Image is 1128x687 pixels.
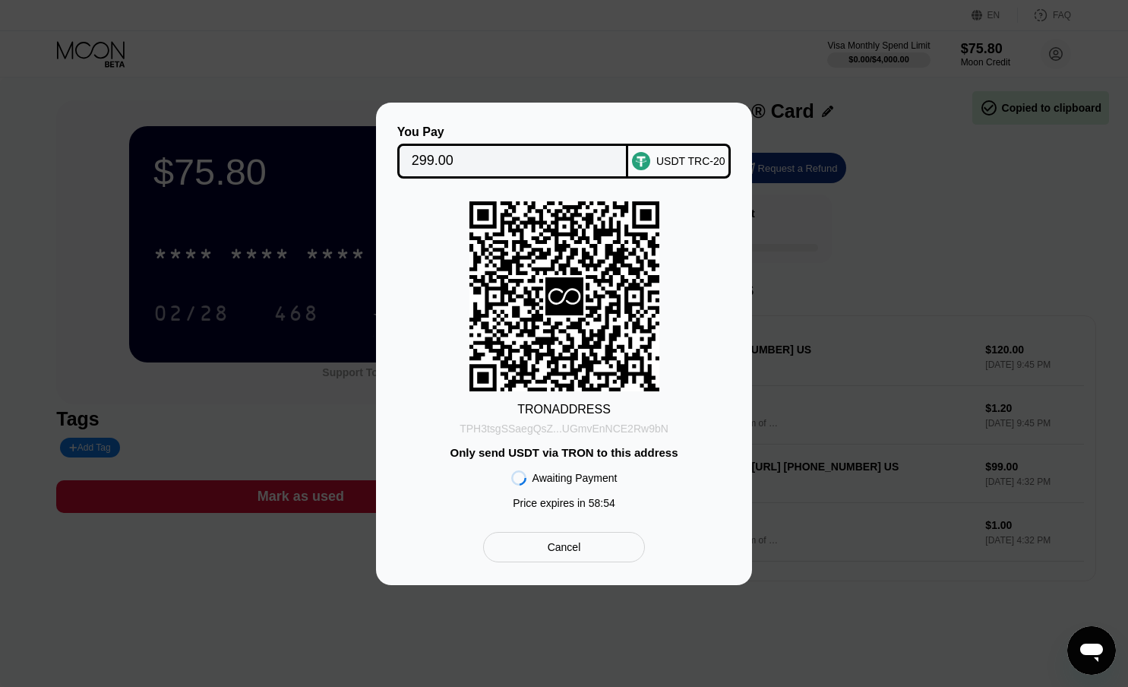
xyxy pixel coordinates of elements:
[399,125,729,179] div: You PayUSDT TRC-20
[532,472,618,484] div: Awaiting Payment
[656,155,725,167] div: USDT TRC-20
[517,403,611,416] div: TRON ADDRESS
[513,497,615,509] div: Price expires in
[397,125,629,139] div: You Pay
[483,532,645,562] div: Cancel
[589,497,615,509] span: 58 : 54
[460,423,668,435] div: TPH3tsgSSaegQsZ...UGmvEnNCE2Rw9bN
[450,446,678,459] div: Only send USDT via TRON to this address
[460,416,668,435] div: TPH3tsgSSaegQsZ...UGmvEnNCE2Rw9bN
[1067,626,1116,675] iframe: Button to launch messaging window
[548,540,581,554] div: Cancel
